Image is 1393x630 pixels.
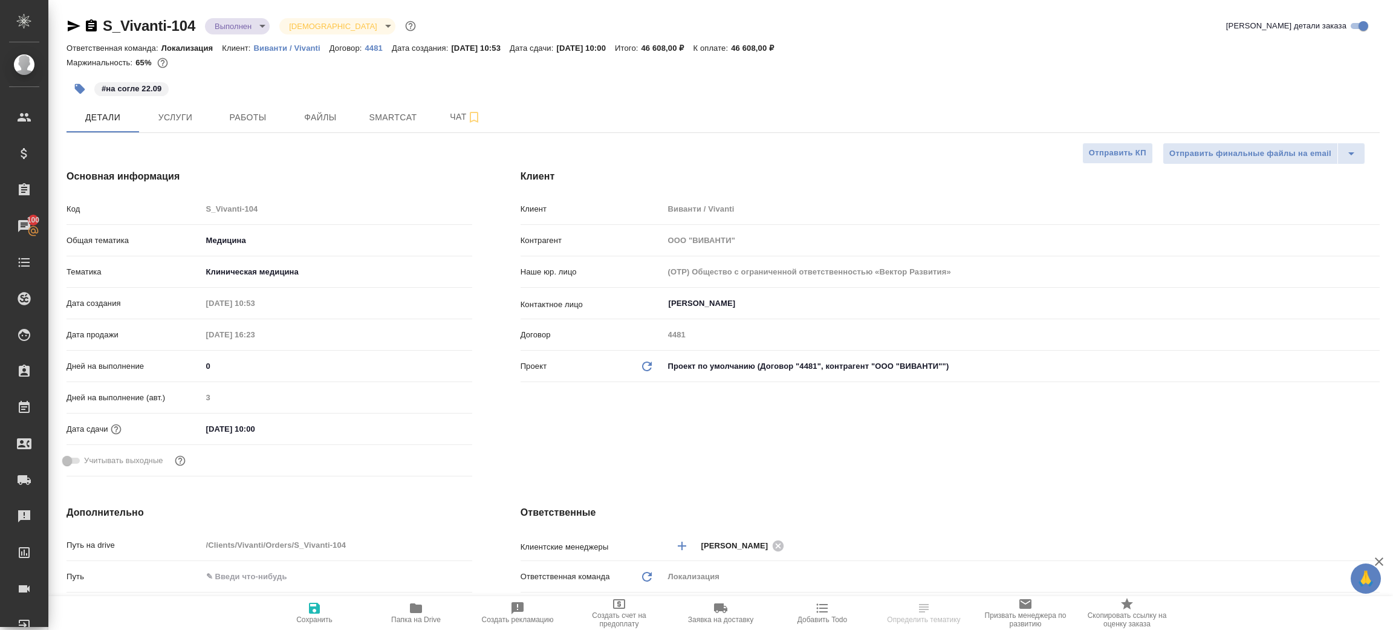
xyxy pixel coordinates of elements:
span: Файлы [291,110,349,125]
span: Отправить КП [1089,146,1146,160]
a: S_Vivanti-104 [103,18,195,34]
span: Smartcat [364,110,422,125]
span: Детали [74,110,132,125]
span: Работы [219,110,277,125]
span: [PERSON_NAME] детали заказа [1226,20,1346,32]
input: Пустое поле [202,200,472,218]
p: #на согле 22.09 [102,83,161,95]
p: Клиент [521,203,664,215]
p: Виванти / Vivanti [254,44,330,53]
div: Клиническая медицина [202,262,472,282]
button: Скопировать ссылку [84,19,99,33]
h4: Основная информация [67,169,472,184]
input: Пустое поле [202,536,472,554]
p: [DATE] 10:53 [451,44,510,53]
button: Выполнен [211,21,255,31]
span: Создать рекламацию [482,615,554,624]
button: Создать счет на предоплату [568,596,670,630]
p: 4481 [365,44,391,53]
div: Выполнен [205,18,270,34]
p: Дата сдачи [67,423,108,435]
button: Выбери, если сб и вс нужно считать рабочими днями для выполнения заказа. [172,453,188,469]
p: Дата сдачи: [510,44,556,53]
p: Код [67,203,202,215]
p: Наше юр. лицо [521,266,664,278]
div: [PERSON_NAME] [701,538,788,553]
button: Определить тематику [873,596,975,630]
input: Пустое поле [202,294,308,312]
button: Доп статусы указывают на важность/срочность заказа [403,18,418,34]
span: Добавить Todo [797,615,847,624]
p: Ответственная команда [521,571,610,583]
h4: Клиент [521,169,1380,184]
p: Клиент: [222,44,253,53]
input: Пустое поле [664,232,1380,249]
p: Путь на drive [67,539,202,551]
button: Open [1373,545,1375,547]
span: на согле 22.09 [93,83,170,93]
p: Контактное лицо [521,299,664,311]
button: Отправить КП [1082,143,1153,164]
span: Заявка на доставку [688,615,753,624]
input: Пустое поле [202,326,308,343]
a: Виванти / Vivanti [254,42,330,53]
p: Маржинальность: [67,58,135,67]
svg: Подписаться [467,110,481,125]
input: Пустое поле [664,200,1380,218]
input: Пустое поле [664,326,1380,343]
p: Договор: [330,44,365,53]
button: Папка на Drive [365,596,467,630]
button: 🙏 [1351,563,1381,594]
div: Локализация [664,567,1380,587]
p: Дней на выполнение [67,360,202,372]
p: Дней на выполнение (авт.) [67,392,202,404]
span: Призвать менеджера по развитию [982,611,1069,628]
p: Итого: [615,44,641,53]
p: Клиентские менеджеры [521,541,664,553]
a: 4481 [365,42,391,53]
input: ✎ Введи что-нибудь [202,420,308,438]
h4: Ответственные [521,505,1380,520]
p: Локализация [161,44,222,53]
div: split button [1163,143,1365,164]
p: Контрагент [521,235,664,247]
p: К оплате: [693,44,731,53]
span: Папка на Drive [391,615,441,624]
input: ✎ Введи что-нибудь [202,568,472,585]
span: Чат [437,109,495,125]
span: Учитывать выходные [84,455,163,467]
button: 13137.00 RUB; 161.28 UAH; [155,55,170,71]
p: Общая тематика [67,235,202,247]
a: 100 [3,211,45,241]
span: Скопировать ссылку на оценку заказа [1083,611,1171,628]
span: 100 [20,214,47,226]
div: Проект по умолчанию (Договор "4481", контрагент "ООО "ВИВАНТИ"") [664,356,1380,377]
p: Дата создания: [392,44,451,53]
button: [DEMOGRAPHIC_DATA] [285,21,380,31]
input: Пустое поле [202,389,472,406]
p: Договор [521,329,664,341]
input: ✎ Введи что-нибудь [202,357,472,375]
p: 46 608,00 ₽ [731,44,783,53]
button: Добавить тэг [67,76,93,102]
span: Сохранить [296,615,333,624]
span: Создать счет на предоплату [576,611,663,628]
p: [DATE] 10:00 [556,44,615,53]
button: Добавить менеджера [667,531,696,560]
span: Определить тематику [887,615,960,624]
p: Дата создания [67,297,202,310]
button: Отправить финальные файлы на email [1163,143,1338,164]
button: Создать рекламацию [467,596,568,630]
div: Медицина [202,230,472,251]
button: Скопировать ссылку на оценку заказа [1076,596,1178,630]
button: Скопировать ссылку для ЯМессенджера [67,19,81,33]
span: 🙏 [1356,566,1376,591]
span: Отправить финальные файлы на email [1169,147,1331,161]
h4: Дополнительно [67,505,472,520]
button: Сохранить [264,596,365,630]
p: Тематика [67,266,202,278]
p: 65% [135,58,154,67]
div: Выполнен [279,18,395,34]
p: 46 608,00 ₽ [641,44,693,53]
p: Дата продажи [67,329,202,341]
